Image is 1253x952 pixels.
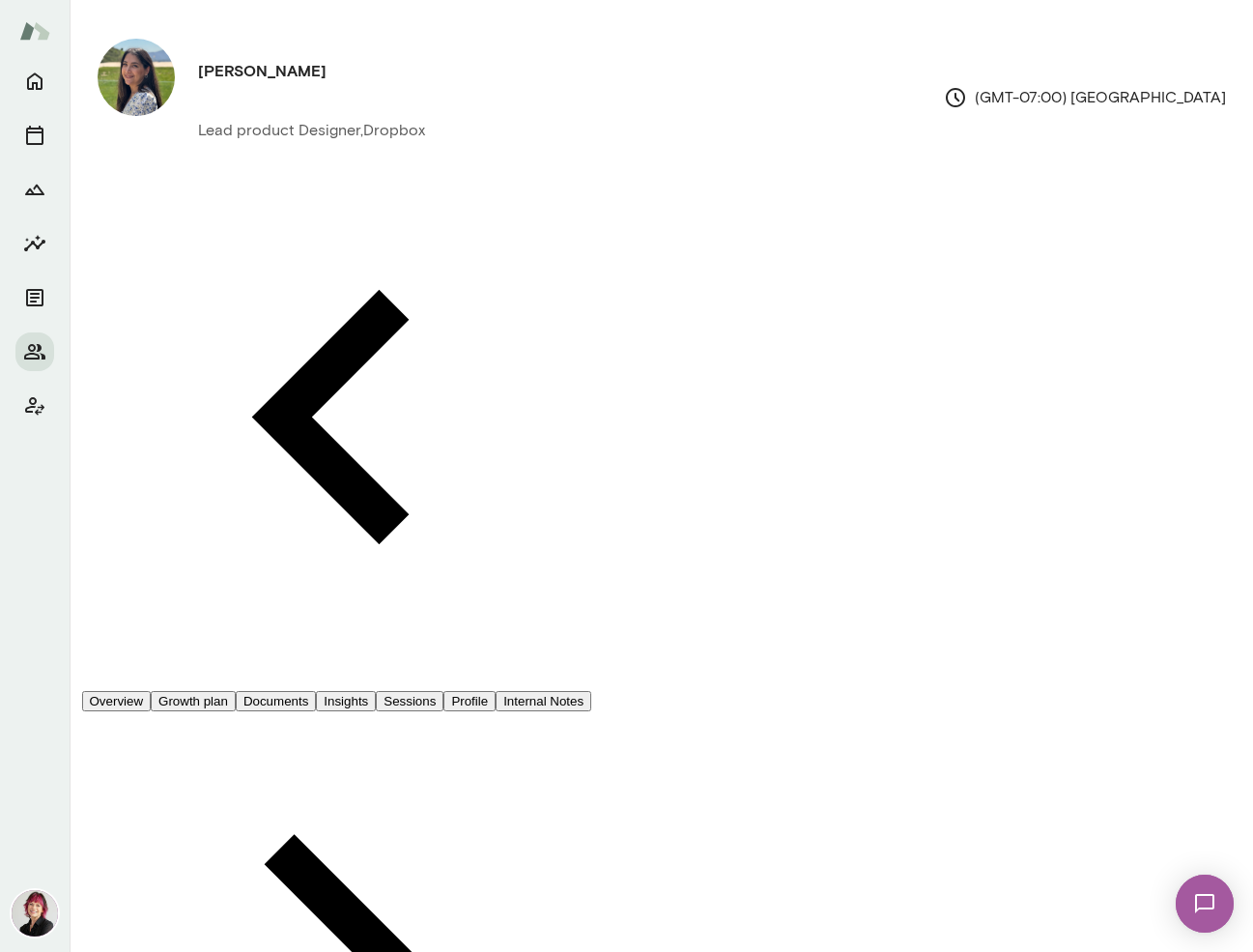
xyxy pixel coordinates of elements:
button: Insights [15,224,54,263]
img: Leigh Allen-Arredondo [12,890,58,937]
button: Internal Notes [496,691,591,711]
button: Growth plan [151,691,236,711]
button: Members [15,332,54,371]
button: Sessions [15,116,54,155]
button: Profile [443,691,496,711]
img: Mento [19,13,50,49]
p: Lead product Designer, Dropbox [198,119,425,142]
h4: [PERSON_NAME] [198,59,327,82]
button: Insights [316,691,376,711]
button: Documents [236,691,316,711]
button: Overview [82,691,152,711]
p: (GMT-07:00) [GEOGRAPHIC_DATA] [944,86,1226,109]
button: Growth Plan [15,170,54,209]
button: Home [15,62,54,101]
button: Client app [15,387,54,425]
img: Mana Sadeghi [98,39,175,116]
button: Sessions [376,691,443,711]
button: Documents [15,278,54,317]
